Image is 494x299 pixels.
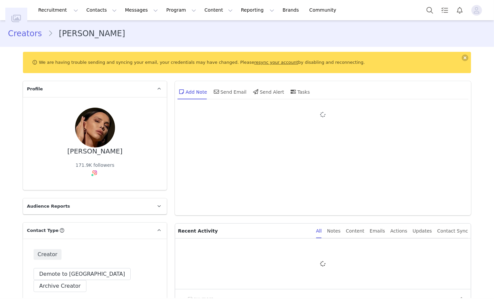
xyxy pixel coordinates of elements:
[316,224,322,239] div: All
[212,84,247,100] div: Send Email
[75,108,115,148] img: b346fafa-2056-405e-81c1-0864c7cf523b.jpg
[23,52,471,73] div: We are having trouble sending and syncing your email, your credentials may have changed. Please b...
[82,3,121,18] button: Contacts
[327,224,340,239] div: Notes
[67,148,123,155] div: [PERSON_NAME]
[473,5,480,16] div: avatar
[346,224,364,239] div: Content
[290,84,310,100] div: Tasks
[27,86,43,92] span: Profile
[8,28,48,40] a: Creators
[27,227,59,234] span: Contact Type
[452,3,467,18] button: Notifications
[467,5,489,16] button: Profile
[34,268,131,280] button: Demote to [GEOGRAPHIC_DATA]
[27,203,70,210] span: Audience Reports
[252,84,284,100] div: Send Alert
[34,249,62,260] span: Creator
[279,3,305,18] a: Brands
[390,224,407,239] div: Actions
[306,3,343,18] a: Community
[92,170,97,175] img: instagram.svg
[200,3,237,18] button: Content
[121,3,162,18] button: Messages
[34,280,86,292] button: Archive Creator
[75,162,114,169] div: 171.9K followers
[254,60,298,65] a: resync your account
[370,224,385,239] div: Emails
[162,3,200,18] button: Program
[178,224,310,238] p: Recent Activity
[237,3,278,18] button: Reporting
[437,224,468,239] div: Contact Sync
[178,84,207,100] div: Add Note
[413,224,432,239] div: Updates
[423,3,437,18] button: Search
[34,3,82,18] button: Recruitment
[437,3,452,18] a: Tasks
